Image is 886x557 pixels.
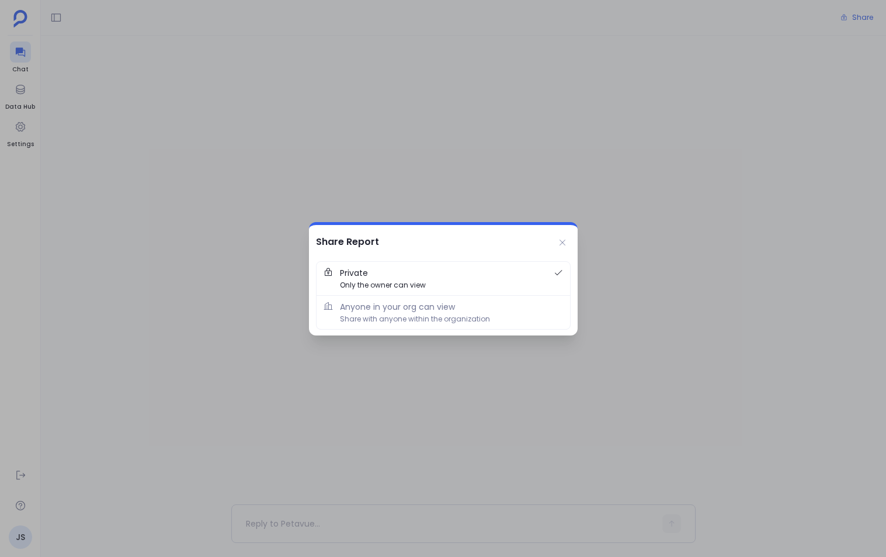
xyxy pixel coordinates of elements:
span: Private [340,267,368,279]
button: Anyone in your org can viewShare with anyone within the organization [317,296,570,329]
span: Only the owner can view [340,279,426,290]
span: Anyone in your org can view [340,300,455,313]
span: Share with anyone within the organization [340,313,490,324]
h2: Share Report [316,234,379,250]
button: PrivateOnly the owner can view [317,262,570,295]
